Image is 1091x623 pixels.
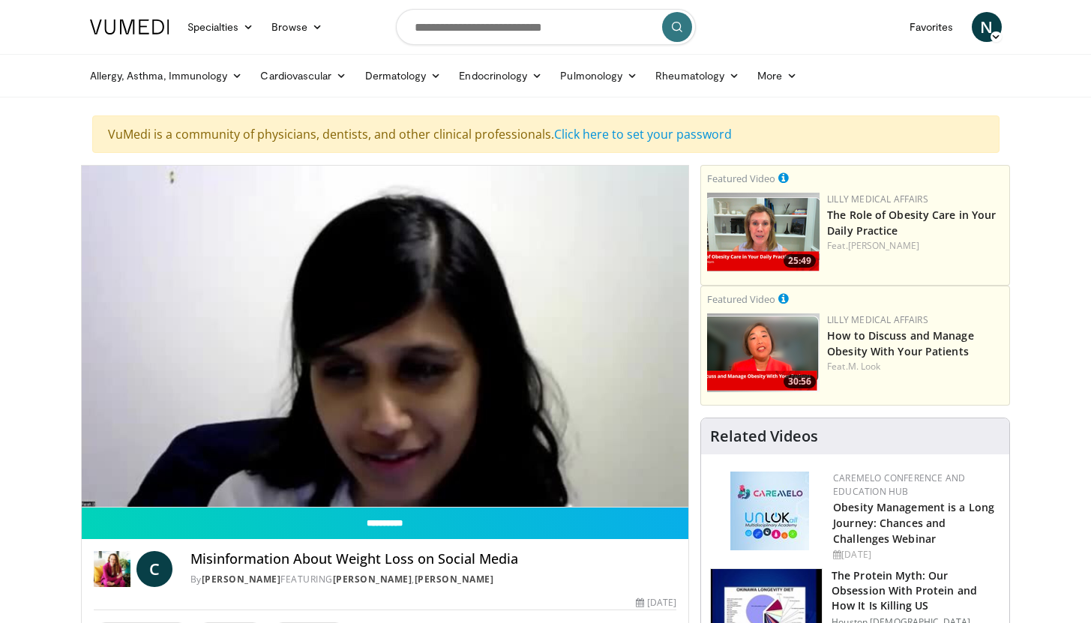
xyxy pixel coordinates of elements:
a: Endocrinology [450,61,551,91]
div: [DATE] [833,548,997,562]
div: By FEATURING , [190,573,676,586]
img: c98a6a29-1ea0-4bd5-8cf5-4d1e188984a7.png.150x105_q85_crop-smart_upscale.png [707,313,820,392]
a: [PERSON_NAME] [202,573,281,586]
a: Pulmonology [551,61,646,91]
small: Featured Video [707,292,775,306]
a: Lilly Medical Affairs [827,193,928,205]
a: Allergy, Asthma, Immunology [81,61,252,91]
a: Favorites [901,12,963,42]
a: More [748,61,806,91]
img: Dr. Carolynn Francavilla [94,551,130,587]
a: Click here to set your password [554,126,732,142]
a: Rheumatology [646,61,748,91]
a: M. Look [848,360,881,373]
span: 25:49 [784,254,816,268]
div: Feat. [827,360,1003,373]
a: [PERSON_NAME] [848,239,919,252]
span: 30:56 [784,375,816,388]
img: VuMedi Logo [90,19,169,34]
a: The Role of Obesity Care in Your Daily Practice [827,208,996,238]
h4: Related Videos [710,427,818,445]
a: Obesity Management is a Long Journey: Chances and Challenges Webinar [833,500,994,546]
h4: Misinformation About Weight Loss on Social Media [190,551,676,568]
a: Lilly Medical Affairs [827,313,928,326]
input: Search topics, interventions [396,9,696,45]
a: C [136,551,172,587]
video-js: Video Player [82,166,689,508]
a: 30:56 [707,313,820,392]
a: Dermatology [356,61,451,91]
a: [PERSON_NAME] [333,573,412,586]
img: e1208b6b-349f-4914-9dd7-f97803bdbf1d.png.150x105_q85_crop-smart_upscale.png [707,193,820,271]
div: VuMedi is a community of physicians, dentists, and other clinical professionals. [92,115,1000,153]
a: Browse [262,12,331,42]
a: Cardiovascular [251,61,355,91]
h3: The Protein Myth: Our Obsession With Protein and How It Is Killing US [832,568,1000,613]
a: How to Discuss and Manage Obesity With Your Patients [827,328,974,358]
a: 25:49 [707,193,820,271]
div: [DATE] [636,596,676,610]
img: 45df64a9-a6de-482c-8a90-ada250f7980c.png.150x105_q85_autocrop_double_scale_upscale_version-0.2.jpg [730,472,809,550]
a: CaReMeLO Conference and Education Hub [833,472,965,498]
a: Specialties [178,12,263,42]
div: Feat. [827,239,1003,253]
a: N [972,12,1002,42]
small: Featured Video [707,172,775,185]
a: [PERSON_NAME] [415,573,494,586]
